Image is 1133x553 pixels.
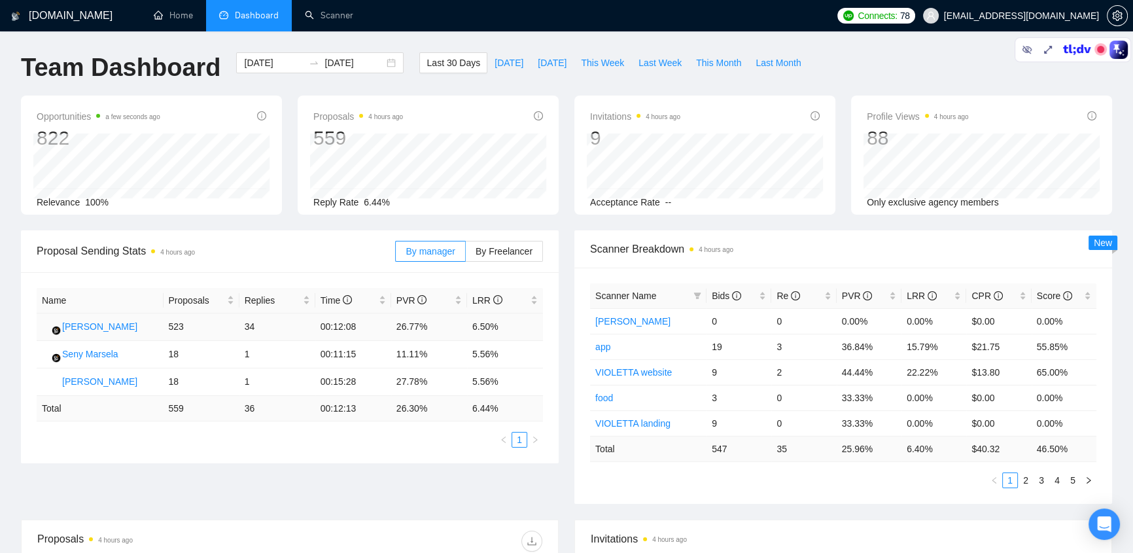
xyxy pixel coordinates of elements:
td: 35 [771,436,836,461]
td: 46.50 % [1032,436,1096,461]
span: dashboard [219,10,228,20]
time: 4 hours ago [699,246,733,253]
span: LRR [472,295,502,306]
span: Last Week [638,56,682,70]
li: 2 [1018,473,1034,488]
td: 15.79% [901,334,966,359]
span: New [1094,238,1112,248]
img: AY [42,319,58,335]
span: info-circle [863,291,872,300]
img: gigradar-bm.png [52,326,61,335]
div: 559 [313,126,403,151]
td: 00:12:13 [315,396,391,421]
th: Name [37,288,164,313]
time: 4 hours ago [160,249,195,256]
time: 4 hours ago [646,113,680,120]
button: [DATE] [487,52,531,73]
time: 4 hours ago [652,536,687,543]
span: Last Month [756,56,801,70]
span: info-circle [1087,111,1096,120]
button: Last 30 Days [419,52,487,73]
span: 6.44% [364,197,390,207]
span: right [531,436,539,444]
img: logo [11,6,20,27]
span: filter [691,286,704,306]
a: food [595,393,613,403]
span: By Freelancer [476,246,532,257]
button: left [496,432,512,448]
span: Score [1037,291,1072,301]
div: [PERSON_NAME] [62,319,137,334]
td: 0.00% [837,308,901,334]
td: 9 [706,359,771,385]
div: 88 [867,126,969,151]
span: info-circle [1063,291,1072,300]
a: VIOLETTA website [595,367,672,378]
td: 523 [164,313,239,341]
span: info-circle [791,291,800,300]
a: 2 [1019,473,1033,488]
td: 2 [771,359,836,385]
span: By manager [406,246,455,257]
span: info-circle [534,111,543,120]
td: 25.96 % [837,436,901,461]
td: 65.00% [1032,359,1096,385]
span: [DATE] [538,56,566,70]
td: 00:12:08 [315,313,391,341]
div: [PERSON_NAME] [62,374,137,389]
td: 6.50% [467,313,543,341]
img: YB [42,374,58,390]
span: swap-right [309,58,319,68]
li: 1 [512,432,527,448]
span: Invitations [590,109,680,124]
span: info-circle [257,111,266,120]
td: 22.22% [901,359,966,385]
a: AY[PERSON_NAME] [42,321,137,331]
td: 3 [771,334,836,359]
td: 547 [706,436,771,461]
span: info-circle [732,291,741,300]
span: Replies [245,293,300,308]
span: filter [693,292,701,300]
li: Next Page [527,432,543,448]
a: 5 [1066,473,1080,488]
button: download [521,531,542,552]
img: gigradar-bm.png [52,353,61,363]
td: 18 [164,341,239,368]
td: $13.80 [966,359,1031,385]
li: 5 [1065,473,1081,488]
span: info-circle [417,295,427,304]
a: VIOLETTA landing [595,418,671,429]
input: End date [324,56,384,70]
td: 27.78% [391,368,467,396]
div: Seny Marsela [62,347,118,361]
span: Re [776,291,800,301]
td: 19 [706,334,771,359]
td: 0.00% [1032,308,1096,334]
span: left [990,476,998,484]
span: -- [665,197,671,207]
li: 4 [1049,473,1065,488]
span: Reply Rate [313,197,358,207]
span: Dashboard [235,10,279,21]
td: 0.00% [1032,385,1096,410]
span: This Week [581,56,624,70]
td: 44.44% [837,359,901,385]
span: Scanner Name [595,291,656,301]
td: 11.11% [391,341,467,368]
div: 822 [37,126,160,151]
span: info-circle [343,295,352,304]
input: Start date [244,56,304,70]
td: 0 [771,410,836,436]
button: [DATE] [531,52,574,73]
td: 36.84% [837,334,901,359]
span: This Month [696,56,741,70]
span: [DATE] [495,56,523,70]
td: 34 [239,313,315,341]
span: Proposal Sending Stats [37,243,395,259]
button: This Month [689,52,748,73]
a: 3 [1034,473,1049,488]
span: Connects: [858,9,897,23]
td: 6.44 % [467,396,543,421]
a: SMSeny Marsela [42,348,118,359]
